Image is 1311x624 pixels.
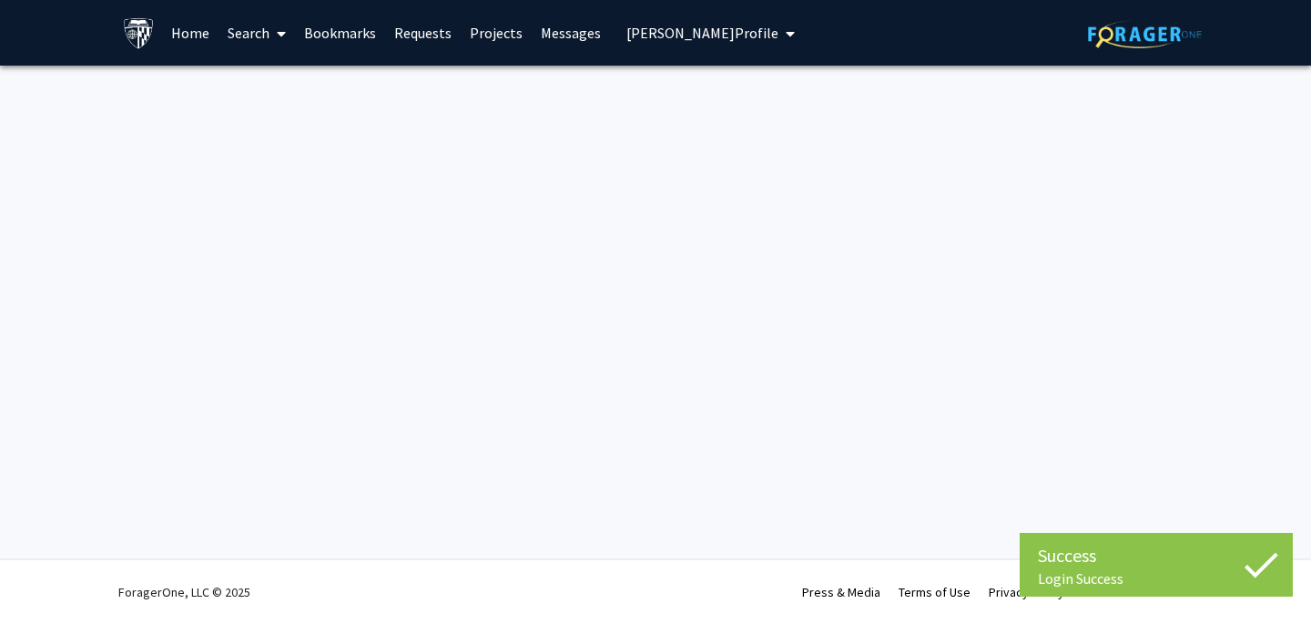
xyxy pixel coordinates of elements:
[461,1,532,65] a: Projects
[802,584,880,600] a: Press & Media
[295,1,385,65] a: Bookmarks
[162,1,218,65] a: Home
[385,1,461,65] a: Requests
[118,560,250,624] div: ForagerOne, LLC © 2025
[899,584,971,600] a: Terms of Use
[626,24,778,42] span: [PERSON_NAME] Profile
[1088,20,1202,48] img: ForagerOne Logo
[989,584,1064,600] a: Privacy Policy
[532,1,610,65] a: Messages
[123,17,155,49] img: Johns Hopkins University Logo
[1038,569,1275,588] div: Login Success
[218,1,295,65] a: Search
[1038,542,1275,569] div: Success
